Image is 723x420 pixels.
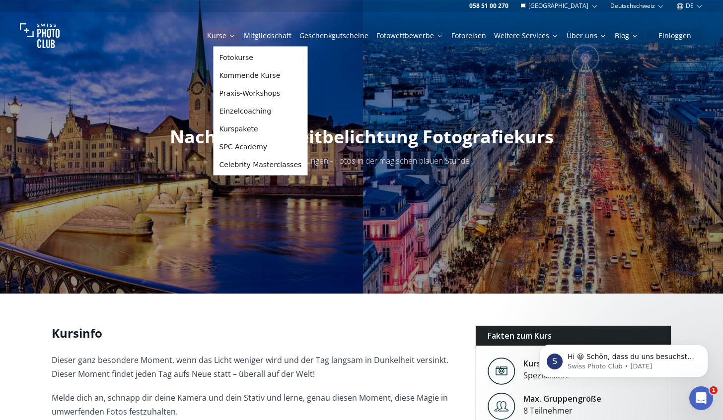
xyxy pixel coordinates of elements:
img: Level [488,393,515,420]
img: Level [488,358,515,385]
a: Über uns [567,31,607,41]
h2: Kursinfo [52,325,459,341]
a: Kurse [207,31,236,41]
img: Swiss photo club [20,16,60,56]
button: Geschenkgutscheine [295,29,372,43]
a: Fotoreisen [451,31,486,41]
button: Fotowettbewerbe [372,29,447,43]
p: Dieser ganz besondere Moment, wenn das Licht weniger wird und der Tag langsam in Dunkelheit versi... [52,353,459,381]
a: Geschenkgutscheine [299,31,368,41]
span: Nacht & Langzeitbelichtung Fotografiekurs [170,124,554,149]
div: Fakten zum Kurs [476,326,671,346]
iframe: Intercom live chat [689,386,713,410]
div: Spezialisiert [523,369,569,381]
div: 8 Teilnehmer [523,405,601,417]
button: Kurse [203,29,240,43]
button: Einloggen [647,29,703,43]
button: Weitere Services [490,29,563,43]
span: 1 [710,386,718,394]
a: Weitere Services [494,31,559,41]
span: Langzeitbelichtungen - Fotos in der magischen blauen Stunde [254,155,470,166]
a: Fotokurse [216,49,306,66]
button: Fotoreisen [447,29,490,43]
div: Max. Gruppengröße [523,393,601,405]
button: Über uns [563,29,611,43]
a: Einzelcoaching [216,102,306,120]
a: 058 51 00 270 [469,2,508,10]
button: Blog [611,29,643,43]
p: Melde dich an, schnapp dir deine Kamera und dein Stativ und lerne, genau diesen Moment, diese Mag... [52,391,459,419]
a: Mitgliedschaft [244,31,291,41]
button: Mitgliedschaft [240,29,295,43]
a: Blog [615,31,639,41]
a: SPC Academy [216,138,306,156]
a: Kommende Kurse [216,66,306,84]
a: Fotowettbewerbe [376,31,443,41]
a: Celebrity Masterclasses [216,156,306,174]
div: Kursniveau [523,358,569,369]
iframe: Intercom notifications message [524,324,723,393]
a: Praxis-Workshops [216,84,306,102]
a: Kurspakete [216,120,306,138]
